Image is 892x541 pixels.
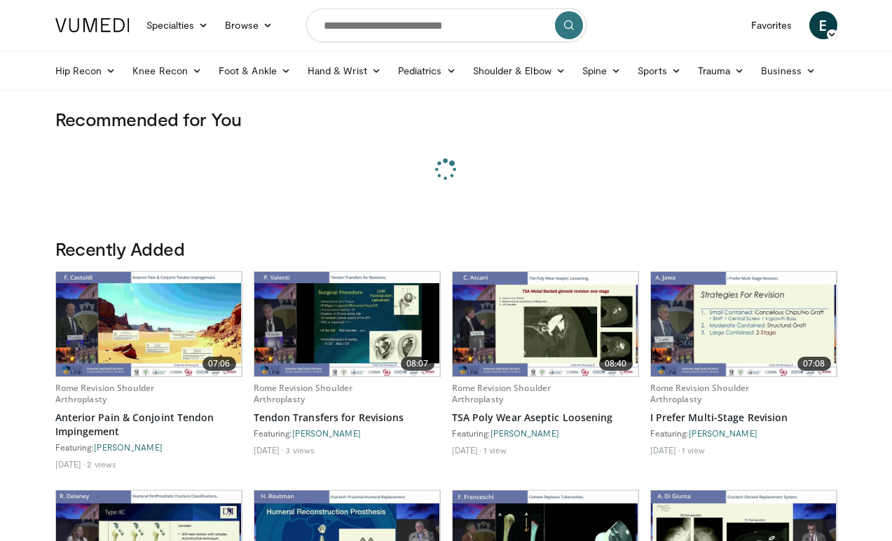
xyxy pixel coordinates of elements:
a: 08:07 [254,272,440,376]
a: Business [753,57,824,85]
a: Shoulder & Elbow [465,57,574,85]
li: [DATE] [650,444,680,456]
div: Featuring: [452,427,639,439]
img: f121adf3-8f2a-432a-ab04-b981073a2ae5.620x360_q85_upscale.jpg [254,272,440,376]
li: 1 view [483,444,507,456]
span: 07:06 [203,357,236,371]
a: 08:40 [453,272,638,376]
li: 3 views [285,444,315,456]
a: [PERSON_NAME] [490,428,559,438]
li: 2 views [87,458,116,470]
a: Tendon Transfers for Revisions [254,411,441,425]
a: Rome Revision Shoulder Arthroplasty [650,382,750,405]
a: Sports [629,57,689,85]
span: 08:40 [599,357,633,371]
img: a3fe917b-418f-4b37-ad2e-b0d12482d850.620x360_q85_upscale.jpg [651,272,837,376]
a: I Prefer Multi-Stage Revision [650,411,837,425]
input: Search topics, interventions [306,8,586,42]
a: Foot & Ankle [210,57,299,85]
a: [PERSON_NAME] [94,442,163,452]
li: [DATE] [452,444,482,456]
div: Featuring: [254,427,441,439]
a: Hip Recon [47,57,125,85]
img: b9682281-d191-4971-8e2c-52cd21f8feaa.620x360_q85_upscale.jpg [453,272,638,376]
a: Favorites [743,11,801,39]
a: TSA Poly Wear Aseptic Loosening [452,411,639,425]
a: Specialties [138,11,217,39]
a: 07:06 [56,272,242,376]
a: Spine [574,57,629,85]
a: Anterior Pain & Conjoint Tendon Impingement [55,411,242,439]
a: Rome Revision Shoulder Arthroplasty [452,382,551,405]
h3: Recommended for You [55,108,837,130]
li: [DATE] [254,444,284,456]
a: Knee Recon [124,57,210,85]
a: Rome Revision Shoulder Arthroplasty [55,382,155,405]
div: Featuring: [650,427,837,439]
img: 8037028b-5014-4d38-9a8c-71d966c81743.620x360_q85_upscale.jpg [56,272,242,376]
li: 1 view [682,444,705,456]
a: Browse [217,11,281,39]
img: VuMedi Logo [55,18,130,32]
a: 07:08 [651,272,837,376]
span: 07:08 [797,357,831,371]
a: [PERSON_NAME] [689,428,757,438]
a: [PERSON_NAME] [292,428,361,438]
span: 08:07 [401,357,434,371]
a: E [809,11,837,39]
a: Pediatrics [390,57,465,85]
a: Rome Revision Shoulder Arthroplasty [254,382,353,405]
li: [DATE] [55,458,85,470]
h3: Recently Added [55,238,837,260]
a: Trauma [689,57,753,85]
div: Featuring: [55,441,242,453]
a: Hand & Wrist [299,57,390,85]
